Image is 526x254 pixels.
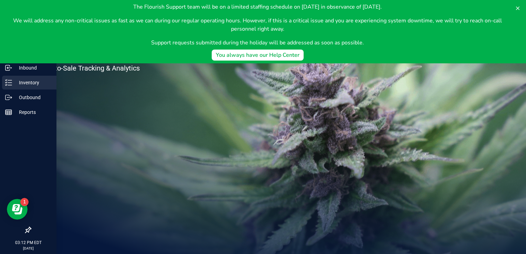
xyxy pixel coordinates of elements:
[5,94,12,101] inline-svg: Outbound
[12,78,53,87] p: Inventory
[216,51,299,59] div: You always have our Help Center
[3,240,53,246] p: 03:12 PM EDT
[7,199,28,220] iframe: Resource center
[20,198,29,206] iframe: Resource center unread badge
[6,17,509,33] p: We will address any non-critical issues as fast as we can during our regular operating hours. How...
[37,65,168,72] p: Seed-to-Sale Tracking & Analytics
[12,93,53,102] p: Outbound
[5,64,12,71] inline-svg: Inbound
[12,108,53,116] p: Reports
[6,39,509,47] p: Support requests submitted during the holiday will be addressed as soon as possible.
[12,64,53,72] p: Inbound
[5,109,12,116] inline-svg: Reports
[6,3,509,11] p: The Flourish Support team will be on a limited staffing schedule on [DATE] in observance of [DATE].
[5,79,12,86] inline-svg: Inventory
[3,246,53,251] p: [DATE]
